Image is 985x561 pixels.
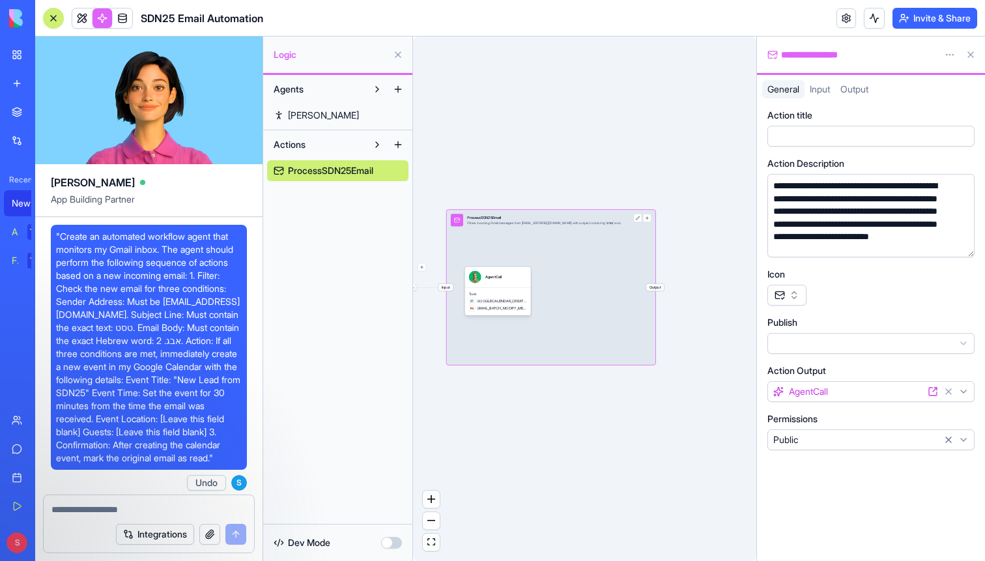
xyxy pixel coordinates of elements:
[12,254,18,267] div: Feedback Form
[477,306,526,311] span: GMAIL_BATCH_MODIFY_MESSAGES
[288,109,359,122] span: [PERSON_NAME]
[12,225,18,238] div: AI Logo Generator
[767,268,785,281] label: Icon
[116,524,194,545] button: Integrations
[288,164,373,177] span: ProcessSDN25Email
[9,9,90,27] img: logo
[767,109,812,122] label: Action title
[4,175,31,185] span: Recent
[477,298,526,304] span: GOOGLECALENDAR_CREATE_EVENT
[447,210,655,365] div: InputProcessSDN25EmailFilters incoming Gmail messages from [EMAIL_ADDRESS][DOMAIN_NAME] with subj...
[186,463,446,554] iframe: Intercom notifications message
[27,224,48,240] div: TRY
[274,138,306,151] span: Actions
[467,215,622,220] div: ProcessSDN25Email
[56,230,242,465] span: "Create an automated workflow agent that monitors my Gmail inbox. The agent should perform the fo...
[464,266,547,315] div: AgentCallToolsGOOGLECALENDAR_CREATE_EVENTGMAIL_BATCH_MODIFY_MESSAGES
[267,105,408,126] a: [PERSON_NAME]
[274,48,388,61] span: Logic
[469,292,527,296] span: Tools
[767,364,826,377] label: Action Output
[767,157,844,170] label: Action Description
[12,197,48,210] div: New App
[840,83,868,94] span: Output
[467,221,622,225] div: Filters incoming Gmail messages from [EMAIL_ADDRESS][DOMAIN_NAME] with subject containing 'טסט' a...
[810,83,830,94] span: Input
[767,83,799,94] span: General
[267,160,408,181] a: ProcessSDN25Email
[51,175,135,190] span: [PERSON_NAME]
[4,219,56,245] a: AI Logo GeneratorTRY
[51,193,247,216] span: App Building Partner
[27,253,48,268] div: TRY
[267,79,367,100] button: Agents
[4,248,56,274] a: Feedback FormTRY
[485,274,502,280] div: AgentCall
[892,8,977,29] button: Invite & Share
[4,190,56,216] a: New App
[438,283,453,291] span: Input
[646,283,664,291] span: Output
[767,412,818,425] label: Permissions
[267,134,367,155] button: Actions
[141,10,263,26] span: SDN25 Email Automation
[274,83,304,96] span: Agents
[767,316,797,329] label: Publish
[410,287,446,288] g: Edge from 68eff9a8fdf728b0470bcc34 to 68eff99e6a409625d9021866
[7,532,27,553] span: S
